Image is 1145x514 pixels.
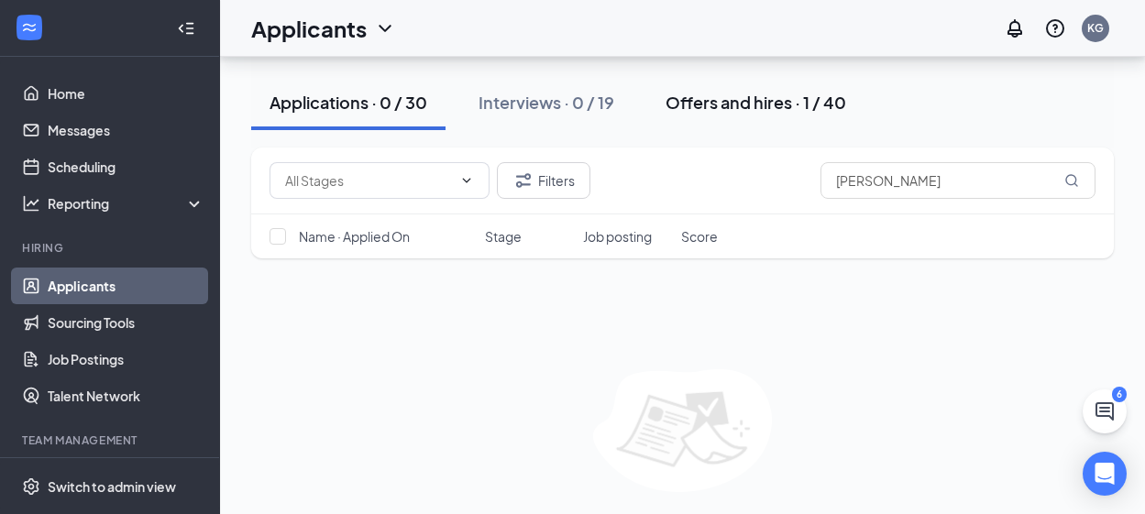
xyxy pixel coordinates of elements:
input: Search in applications [820,162,1095,199]
svg: QuestionInfo [1044,17,1066,39]
svg: Collapse [177,19,195,38]
div: Offers and hires · 1 / 40 [666,91,846,114]
svg: Analysis [22,194,40,213]
svg: ChatActive [1094,400,1116,422]
svg: Settings [22,477,40,496]
span: Score [681,227,718,246]
a: Scheduling [48,148,204,185]
svg: ChevronDown [459,173,474,188]
a: Job Postings [48,341,204,377]
div: 6 [1112,387,1127,402]
a: Sourcing Tools [48,304,204,341]
div: Reporting [48,194,205,213]
button: Filter Filters [497,162,590,199]
span: Name · Applied On [299,227,410,246]
svg: WorkstreamLogo [20,18,39,37]
svg: Filter [512,170,534,191]
span: Job posting [583,227,652,246]
input: All Stages [285,170,452,191]
h1: Applicants [251,13,367,44]
span: Stage [485,227,522,246]
a: Applicants [48,268,204,304]
a: Messages [48,112,204,148]
div: Hiring [22,240,201,256]
div: Team Management [22,432,201,448]
div: Open Intercom Messenger [1083,452,1127,496]
div: KG [1087,20,1104,36]
svg: Notifications [1004,17,1026,39]
a: Talent Network [48,377,204,414]
div: Switch to admin view [48,477,176,496]
button: ChatActive [1083,389,1127,433]
div: Interviews · 0 / 19 [479,91,614,114]
div: Applications · 0 / 30 [270,91,427,114]
a: Home [48,75,204,112]
img: empty-state [593,369,772,492]
svg: ChevronDown [374,17,396,39]
svg: MagnifyingGlass [1064,173,1079,188]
